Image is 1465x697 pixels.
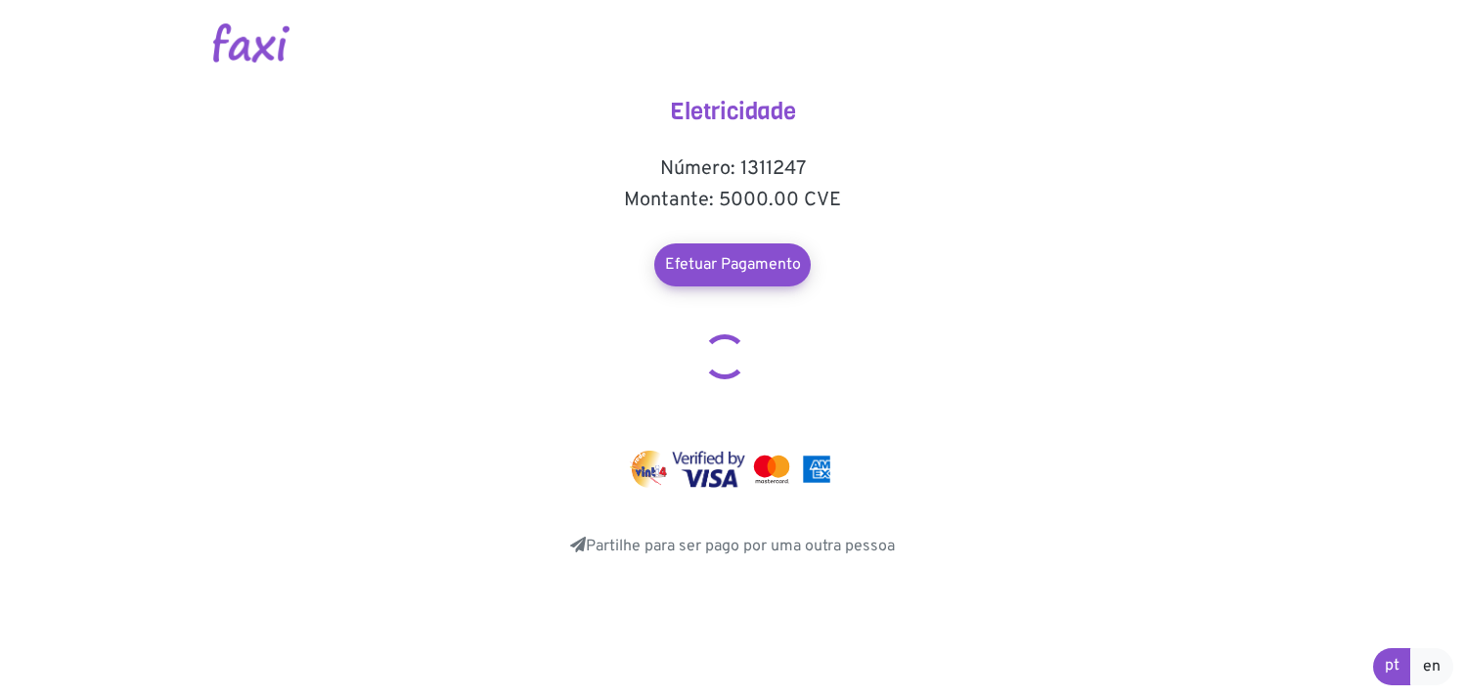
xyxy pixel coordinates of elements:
[537,157,928,181] h5: Número: 1311247
[672,451,745,488] img: visa
[1410,648,1453,685] a: en
[537,189,928,212] h5: Montante: 5000.00 CVE
[1373,648,1411,685] a: pt
[654,243,811,286] a: Efetuar Pagamento
[749,451,794,488] img: mastercard
[537,98,928,126] h4: Eletricidade
[798,451,835,488] img: mastercard
[570,537,895,556] a: Partilhe para ser pago por uma outra pessoa
[630,451,669,488] img: vinti4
